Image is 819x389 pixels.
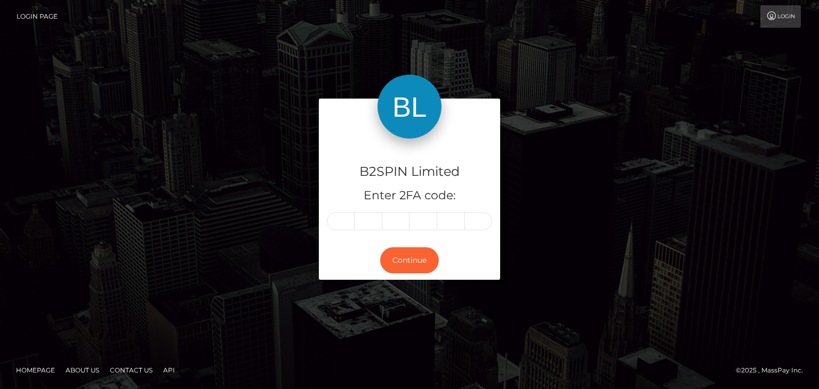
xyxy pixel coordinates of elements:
[17,5,58,28] a: Login Page
[61,362,103,378] a: About Us
[380,247,439,273] button: Continue
[106,362,157,378] a: Contact Us
[327,188,492,204] h5: Enter 2FA code:
[12,362,59,378] a: Homepage
[378,75,441,139] img: B2SPIN Limited
[159,362,179,378] a: API
[760,5,801,28] a: Login
[736,364,811,376] div: © 2025 , MassPay Inc.
[327,163,492,181] h4: B2SPIN Limited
